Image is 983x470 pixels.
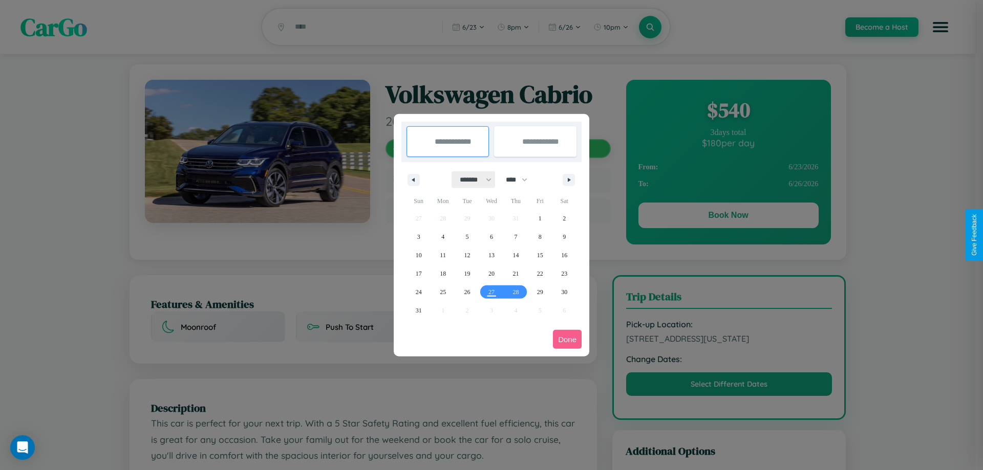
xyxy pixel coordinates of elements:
[10,435,35,460] div: Open Intercom Messenger
[479,228,503,246] button: 6
[479,193,503,209] span: Wed
[537,283,543,301] span: 29
[431,246,455,264] button: 11
[407,283,431,301] button: 24
[528,193,552,209] span: Fri
[407,228,431,246] button: 3
[537,246,543,264] span: 15
[504,193,528,209] span: Thu
[431,228,455,246] button: 4
[464,283,471,301] span: 26
[539,228,542,246] span: 8
[464,246,471,264] span: 12
[464,264,471,283] span: 19
[416,246,422,264] span: 10
[407,264,431,283] button: 17
[479,264,503,283] button: 20
[488,283,495,301] span: 27
[537,264,543,283] span: 22
[504,228,528,246] button: 7
[504,283,528,301] button: 28
[512,264,519,283] span: 21
[431,264,455,283] button: 18
[528,283,552,301] button: 29
[431,193,455,209] span: Mon
[561,264,567,283] span: 23
[561,246,567,264] span: 16
[407,301,431,320] button: 31
[512,246,519,264] span: 14
[528,209,552,228] button: 1
[431,283,455,301] button: 25
[479,283,503,301] button: 27
[416,301,422,320] span: 31
[455,283,479,301] button: 26
[528,264,552,283] button: 22
[455,246,479,264] button: 12
[440,246,446,264] span: 11
[417,228,420,246] span: 3
[416,264,422,283] span: 17
[563,209,566,228] span: 2
[455,193,479,209] span: Tue
[488,264,495,283] span: 20
[504,246,528,264] button: 14
[441,228,444,246] span: 4
[512,283,519,301] span: 28
[514,228,517,246] span: 7
[488,246,495,264] span: 13
[416,283,422,301] span: 24
[440,283,446,301] span: 25
[552,228,576,246] button: 9
[466,228,469,246] span: 5
[407,246,431,264] button: 10
[479,246,503,264] button: 13
[552,246,576,264] button: 16
[455,264,479,283] button: 19
[490,228,493,246] span: 6
[528,228,552,246] button: 8
[440,264,446,283] span: 18
[552,264,576,283] button: 23
[539,209,542,228] span: 1
[563,228,566,246] span: 9
[552,209,576,228] button: 2
[561,283,567,301] span: 30
[455,228,479,246] button: 5
[553,330,582,349] button: Done
[504,264,528,283] button: 21
[552,193,576,209] span: Sat
[552,283,576,301] button: 30
[528,246,552,264] button: 15
[407,193,431,209] span: Sun
[971,214,978,256] div: Give Feedback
